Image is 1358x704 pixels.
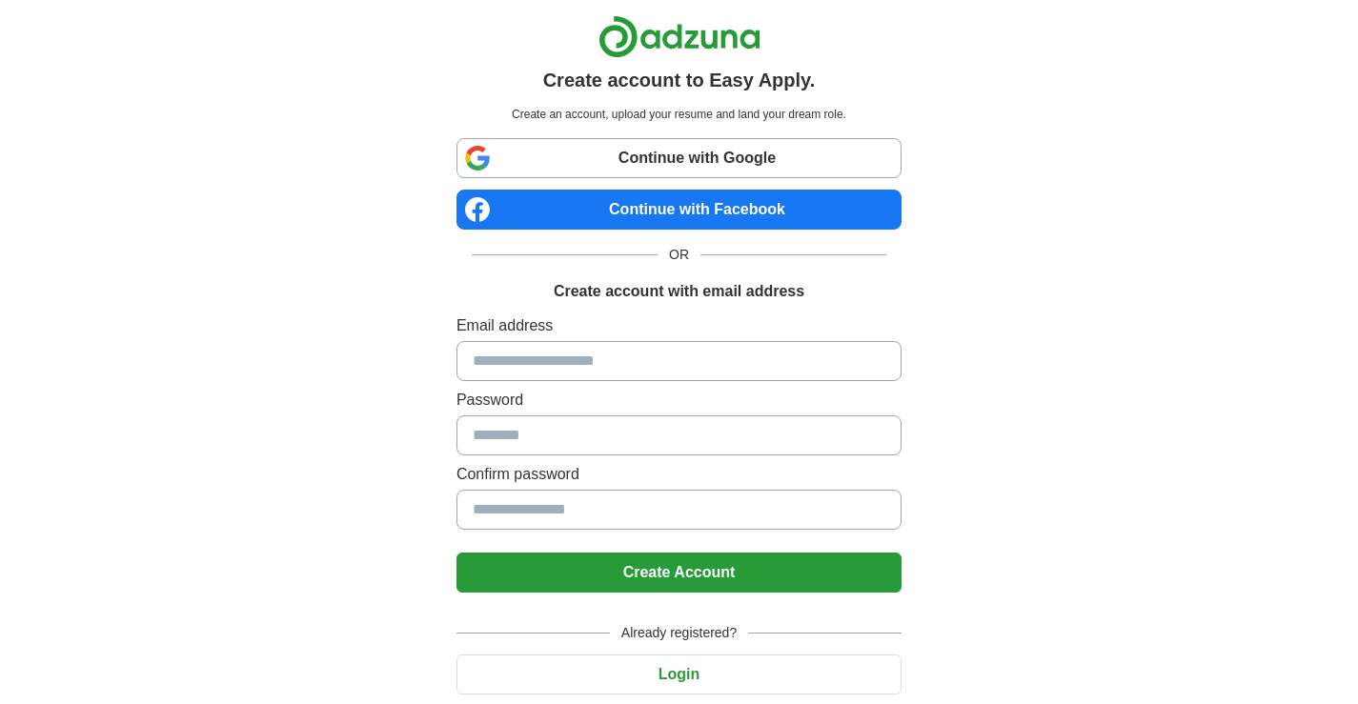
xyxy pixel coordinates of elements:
[610,623,748,643] span: Already registered?
[543,66,816,94] h1: Create account to Easy Apply.
[598,15,760,58] img: Adzuna logo
[456,138,902,178] a: Continue with Google
[456,389,902,412] label: Password
[456,190,902,230] a: Continue with Facebook
[456,666,902,682] a: Login
[456,314,902,337] label: Email address
[554,280,804,303] h1: Create account with email address
[456,553,902,593] button: Create Account
[456,463,902,486] label: Confirm password
[658,245,700,265] span: OR
[460,106,898,123] p: Create an account, upload your resume and land your dream role.
[456,654,902,694] button: Login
